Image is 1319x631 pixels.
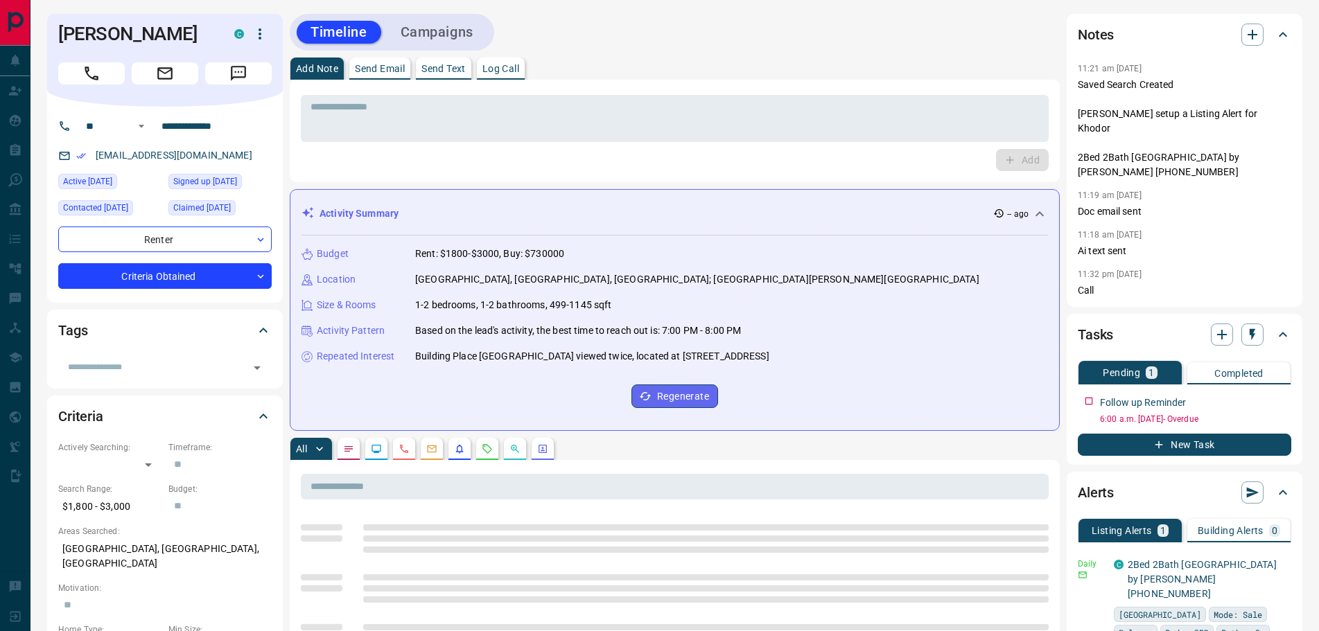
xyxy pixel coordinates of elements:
[133,118,150,134] button: Open
[1103,368,1140,377] p: Pending
[58,200,161,220] div: Fri Sep 12 2025
[317,272,356,287] p: Location
[426,443,437,454] svg: Emails
[1078,476,1291,509] div: Alerts
[1078,283,1291,298] p: Call
[58,62,125,85] span: Call
[317,349,394,364] p: Repeated Interest
[1007,208,1029,220] p: -- ago
[58,525,272,537] p: Areas Searched:
[297,21,381,44] button: Timeline
[168,441,272,454] p: Timeframe:
[355,64,405,73] p: Send Email
[1078,18,1291,51] div: Notes
[1078,318,1291,351] div: Tasks
[320,206,399,221] p: Activity Summary
[1148,368,1154,377] p: 1
[58,263,272,289] div: Criteria Obtained
[58,319,87,341] h2: Tags
[63,201,128,215] span: Contacted [DATE]
[482,64,519,73] p: Log Call
[509,443,521,454] svg: Opportunities
[58,495,161,518] p: $1,800 - $3,000
[1078,24,1114,46] h2: Notes
[343,443,354,454] svg: Notes
[415,349,769,364] p: Building Place [GEOGRAPHIC_DATA] viewed twice, located at [STREET_ADDRESS]
[537,443,548,454] svg: Agent Actions
[205,62,272,85] span: Message
[296,444,307,454] p: All
[1078,570,1087,580] svg: Email
[1078,269,1142,279] p: 11:32 pm [DATE]
[1114,560,1124,569] div: condos.ca
[173,175,237,188] span: Signed up [DATE]
[415,272,979,287] p: [GEOGRAPHIC_DATA], [GEOGRAPHIC_DATA], [GEOGRAPHIC_DATA]; [GEOGRAPHIC_DATA][PERSON_NAME][GEOGRAPHI...
[58,537,272,575] p: [GEOGRAPHIC_DATA], [GEOGRAPHIC_DATA], [GEOGRAPHIC_DATA]
[1100,396,1186,410] p: Follow up Reminder
[58,405,103,427] h2: Criteria
[58,483,161,495] p: Search Range:
[58,400,272,433] div: Criteria
[1214,368,1264,378] p: Completed
[1078,190,1142,200] p: 11:19 am [DATE]
[1078,244,1291,258] p: Ai text sent
[58,441,161,454] p: Actively Searching:
[58,314,272,347] div: Tags
[421,64,466,73] p: Send Text
[96,150,252,161] a: [EMAIL_ADDRESS][DOMAIN_NAME]
[302,201,1048,226] div: Activity Summary-- ago
[63,175,112,188] span: Active [DATE]
[454,443,465,454] svg: Listing Alerts
[296,64,338,73] p: Add Note
[168,200,272,220] div: Thu Aug 28 2025
[247,358,267,377] button: Open
[168,483,272,495] p: Budget:
[1078,78,1291,179] p: Saved Search Created [PERSON_NAME] setup a Listing Alert for Khodor 2Bed 2Bath [GEOGRAPHIC_DATA] ...
[1078,558,1106,570] p: Daily
[415,323,741,338] p: Based on the lead's activity, the best time to reach out is: 7:00 PM - 8:00 PM
[173,201,231,215] span: Claimed [DATE]
[1272,526,1277,535] p: 0
[1198,526,1264,535] p: Building Alerts
[234,29,244,39] div: condos.ca
[1078,434,1291,456] button: New Task
[387,21,487,44] button: Campaigns
[1214,607,1262,621] span: Mode: Sale
[1078,204,1291,219] p: Doc email sent
[58,582,272,594] p: Motivation:
[58,226,272,252] div: Renter
[317,323,385,338] p: Activity Pattern
[76,151,86,161] svg: Email Verified
[1078,481,1114,504] h2: Alerts
[1128,559,1277,599] a: 2Bed 2Bath [GEOGRAPHIC_DATA] by [PERSON_NAME] [PHONE_NUMBER]
[415,298,612,312] p: 1-2 bedrooms, 1-2 bathrooms, 499-1145 sqft
[631,384,718,408] button: Regenerate
[132,62,198,85] span: Email
[415,247,564,261] p: Rent: $1800-$3000, Buy: $730000
[399,443,410,454] svg: Calls
[1078,230,1142,240] p: 11:18 am [DATE]
[58,174,161,193] div: Thu Aug 28 2025
[1092,526,1152,535] p: Listing Alerts
[168,174,272,193] div: Thu Aug 28 2025
[1100,413,1291,425] p: 6:00 a.m. [DATE] - Overdue
[317,247,349,261] p: Budget
[1160,526,1166,535] p: 1
[58,23,213,45] h1: [PERSON_NAME]
[1119,607,1201,621] span: [GEOGRAPHIC_DATA]
[371,443,382,454] svg: Lead Browsing Activity
[1078,323,1113,346] h2: Tasks
[1078,64,1142,73] p: 11:21 am [DATE]
[482,443,493,454] svg: Requests
[317,298,376,312] p: Size & Rooms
